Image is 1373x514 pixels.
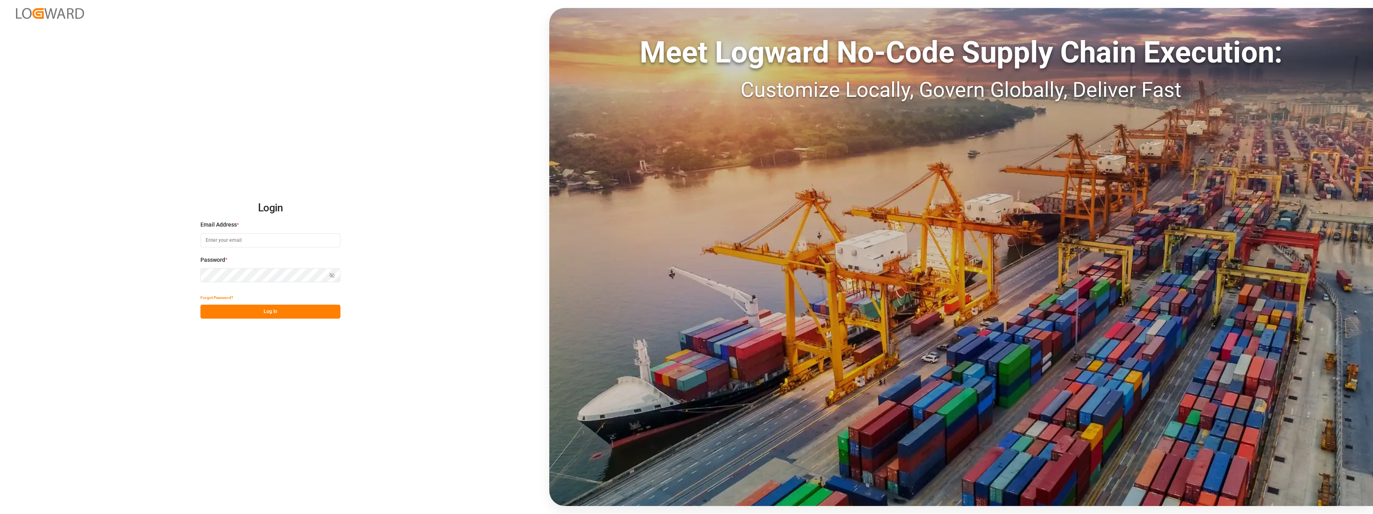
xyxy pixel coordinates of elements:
[200,233,340,247] input: Enter your email
[200,256,225,264] span: Password
[549,74,1373,106] div: Customize Locally, Govern Globally, Deliver Fast
[549,30,1373,74] div: Meet Logward No-Code Supply Chain Execution:
[200,221,237,229] span: Email Address
[200,305,340,319] button: Log In
[200,291,233,305] button: Forgot Password?
[200,195,340,221] h2: Login
[16,8,84,19] img: Logward_new_orange.png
